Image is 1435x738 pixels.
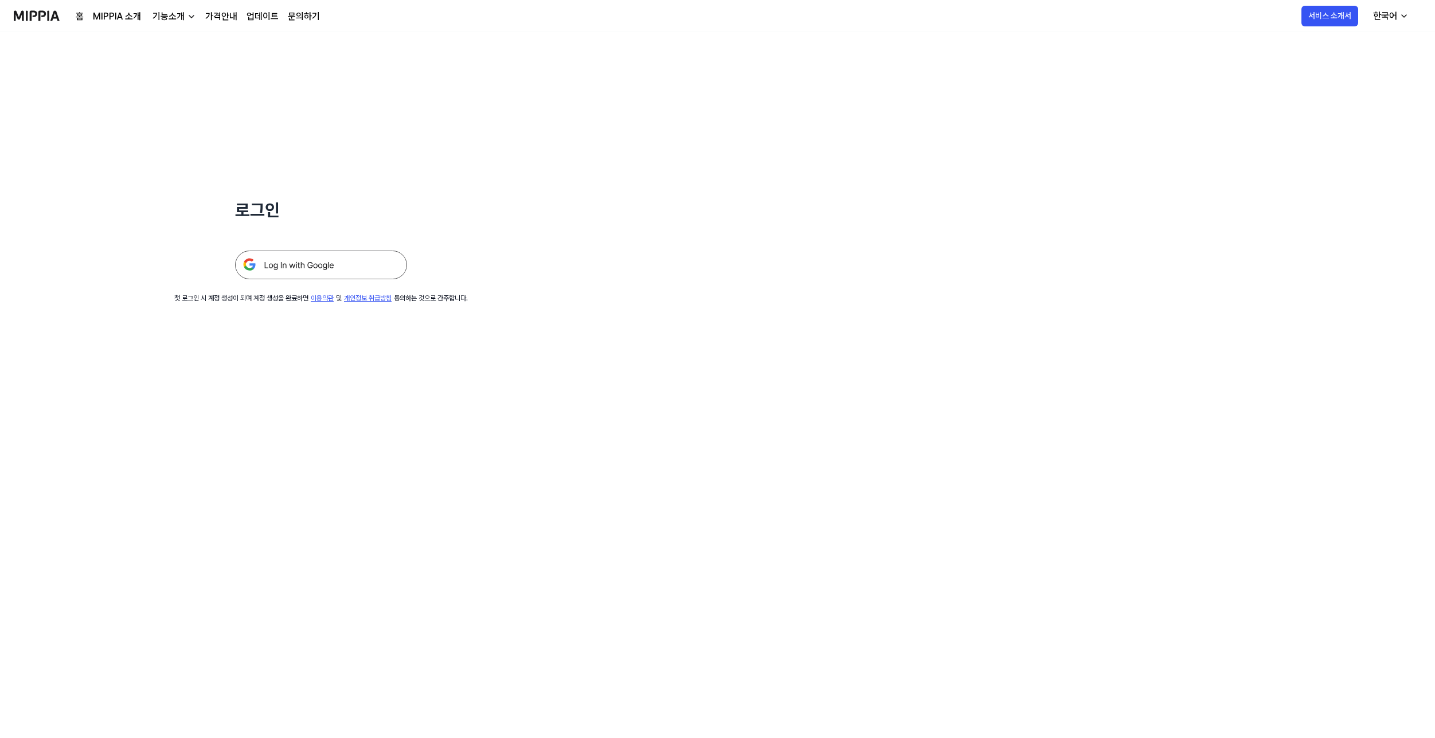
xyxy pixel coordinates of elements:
img: down [187,12,196,21]
button: 기능소개 [150,10,196,24]
a: 홈 [76,10,84,24]
button: 서비스 소개서 [1301,6,1358,26]
a: 이용약관 [311,294,334,302]
a: 문의하기 [288,10,320,24]
div: 첫 로그인 시 계정 생성이 되며 계정 생성을 완료하면 및 동의하는 것으로 간주합니다. [174,293,468,303]
button: 한국어 [1364,5,1416,28]
div: 기능소개 [150,10,187,24]
a: 개인정보 취급방침 [344,294,392,302]
a: MIPPIA 소개 [93,10,141,24]
h1: 로그인 [235,197,407,223]
a: 가격안내 [205,10,237,24]
img: 구글 로그인 버튼 [235,251,407,279]
a: 업데이트 [247,10,279,24]
div: 한국어 [1371,9,1399,23]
